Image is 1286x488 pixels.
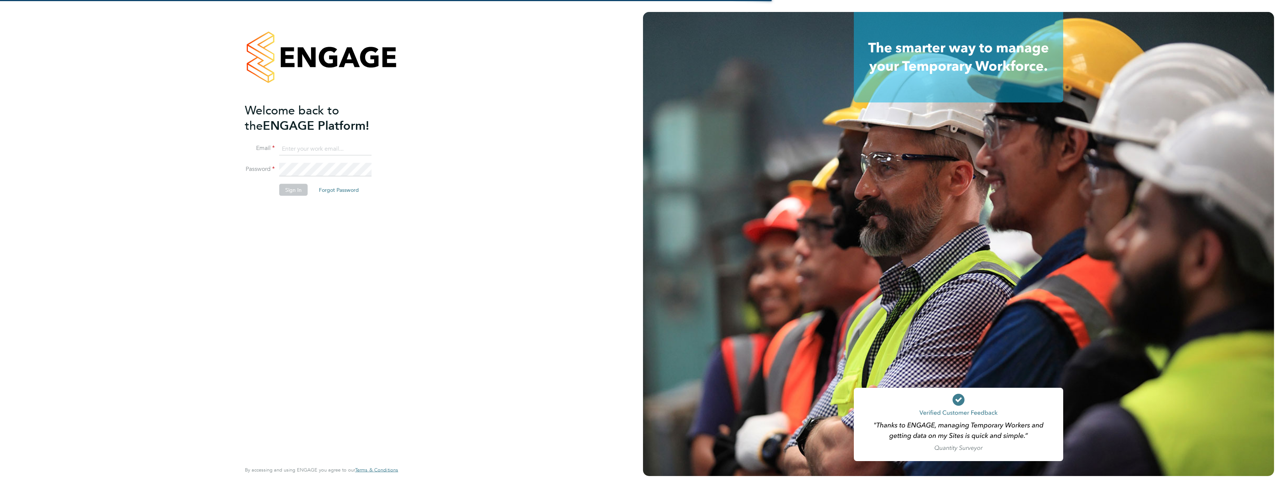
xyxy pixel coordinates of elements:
[279,184,308,196] button: Sign In
[245,467,398,473] span: By accessing and using ENGAGE you agree to our
[245,103,339,133] span: Welcome back to the
[355,467,398,473] a: Terms & Conditions
[245,144,275,152] label: Email
[279,142,372,156] input: Enter your work email...
[245,165,275,173] label: Password
[245,102,391,133] h2: ENGAGE Platform!
[313,184,365,196] button: Forgot Password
